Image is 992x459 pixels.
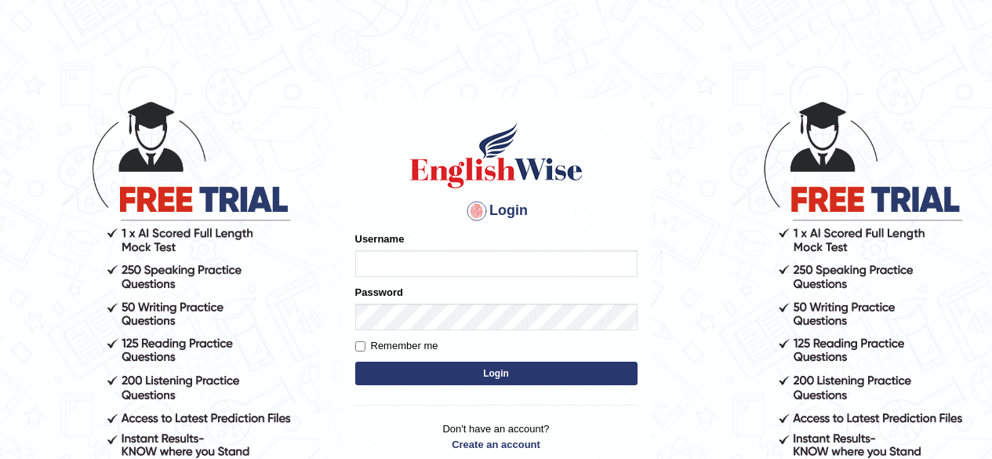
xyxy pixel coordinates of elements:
[355,437,638,452] a: Create an account
[355,231,405,246] label: Username
[355,362,638,385] button: Login
[355,199,638,224] h4: Login
[355,338,438,354] label: Remember me
[407,120,586,191] img: Logo of English Wise sign in for intelligent practice with AI
[355,341,365,352] input: Remember me
[355,285,403,300] label: Password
